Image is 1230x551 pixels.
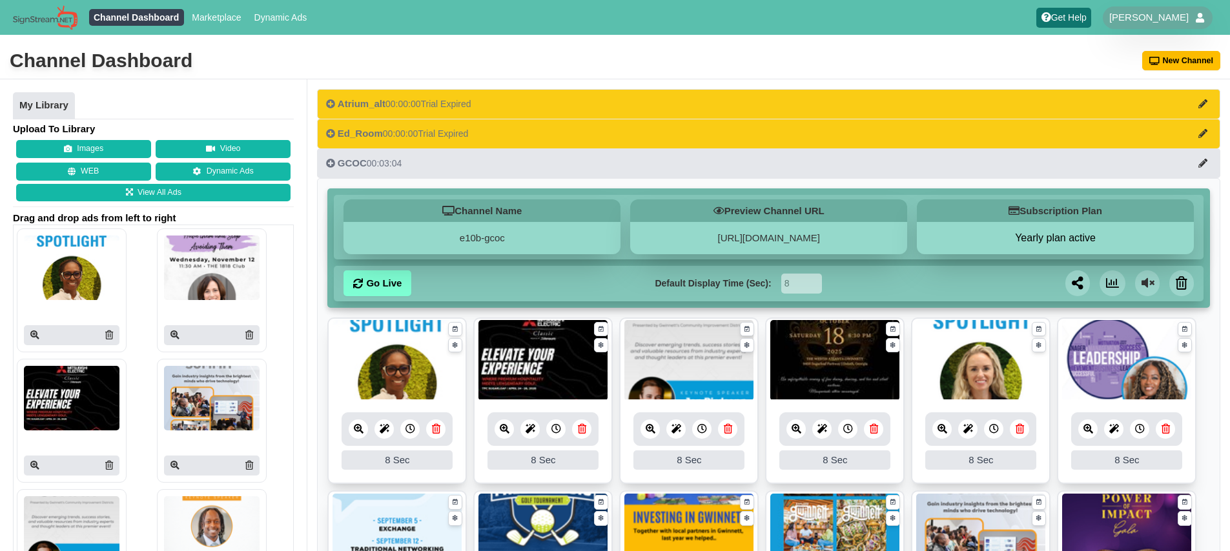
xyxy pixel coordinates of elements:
[916,320,1045,401] img: 1882.354 kb
[633,450,744,470] div: 8 Sec
[10,48,192,74] div: Channel Dashboard
[326,97,471,110] div: 00:00:00
[917,199,1194,222] h5: Subscription Plan
[925,450,1036,470] div: 8 Sec
[1036,8,1091,28] a: Get Help
[326,127,468,140] div: 00:00:00
[317,89,1220,119] button: Atrium_alt00:00:00Trial Expired
[343,270,411,296] a: Go Live
[187,9,246,26] a: Marketplace
[164,366,260,430] img: P250x250 image processing20250917 1593173 1kf4o6v
[478,320,608,401] img: 813.567 kb
[13,92,75,119] a: My Library
[317,119,1220,148] button: Ed_Room00:00:00Trial Expired
[16,140,151,158] button: Images
[779,450,890,470] div: 8 Sec
[164,235,260,300] img: P250x250 image processing20250918 1639111 9uv7bt
[781,274,822,294] input: Seconds
[624,320,753,401] img: 1158.428 kb
[343,222,620,254] div: e10b-gcoc
[718,232,820,243] a: [URL][DOMAIN_NAME]
[326,157,402,170] div: 00:03:04
[1062,320,1191,401] img: 2.016 mb
[249,9,312,26] a: Dynamic Ads
[655,277,771,290] label: Default Display Time (Sec):
[770,320,899,401] img: 665.839 kb
[24,235,119,300] img: P250x250 image processing20250919 1639111 pvhb5s
[156,163,291,181] a: Dynamic Ads
[16,163,151,181] button: WEB
[16,184,291,202] a: View All Ads
[1071,450,1182,470] div: 8 Sec
[418,128,468,139] span: Trial Expired
[1109,11,1189,24] span: [PERSON_NAME]
[343,199,620,222] h5: Channel Name
[317,148,1220,178] button: GCOC00:03:04
[487,450,599,470] div: 8 Sec
[13,123,294,135] h4: Upload To Library
[338,157,367,168] span: GCOC
[630,199,907,222] h5: Preview Channel URL
[1142,51,1221,70] button: New Channel
[917,232,1194,245] button: Yearly plan active
[421,99,471,109] span: Trial Expired
[338,128,383,139] span: Ed_Room
[13,5,77,30] img: Sign Stream.NET
[333,320,462,401] img: 644.443 kb
[24,366,119,430] img: P250x250 image processing20250918 1639111 yh6qb4
[156,140,291,158] button: Video
[338,98,385,109] span: Atrium_alt
[342,450,453,470] div: 8 Sec
[1165,489,1230,551] iframe: Chat Widget
[89,9,184,26] a: Channel Dashboard
[13,212,294,225] span: Drag and drop ads from left to right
